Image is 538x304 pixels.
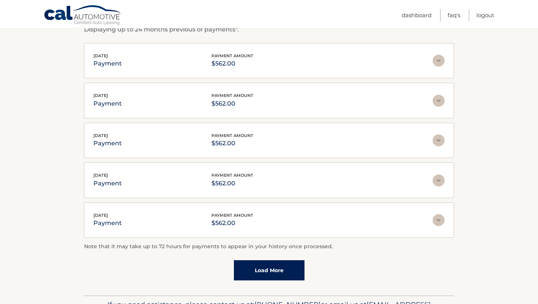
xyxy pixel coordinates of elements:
span: [DATE] [93,173,108,178]
span: [DATE] [93,213,108,218]
img: accordion-rest.svg [433,134,445,146]
a: Logout [476,9,494,21]
a: Cal Automotive [44,5,122,27]
p: payment [93,218,122,228]
img: accordion-rest.svg [433,174,445,186]
span: payment amount [211,213,253,218]
p: payment [93,98,122,109]
span: [DATE] [93,133,108,138]
span: payment amount [211,53,253,58]
p: Displaying up to 24 months previous of payments*. [84,25,454,34]
span: payment amount [211,133,253,138]
span: [DATE] [93,93,108,98]
p: $562.00 [211,58,253,69]
img: accordion-rest.svg [433,55,445,67]
p: $562.00 [211,98,253,109]
img: accordion-rest.svg [433,214,445,226]
p: $562.00 [211,138,253,149]
p: payment [93,138,122,149]
span: [DATE] [93,53,108,58]
a: Load More [234,260,304,280]
span: payment amount [211,93,253,98]
a: FAQ's [448,9,460,21]
p: $562.00 [211,178,253,189]
p: $562.00 [211,218,253,228]
img: accordion-rest.svg [433,95,445,107]
span: payment amount [211,173,253,178]
p: payment [93,178,122,189]
a: Dashboard [402,9,432,21]
p: Note that it may take up to 72 hours for payments to appear in your history once processed. [84,242,454,251]
p: payment [93,58,122,69]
